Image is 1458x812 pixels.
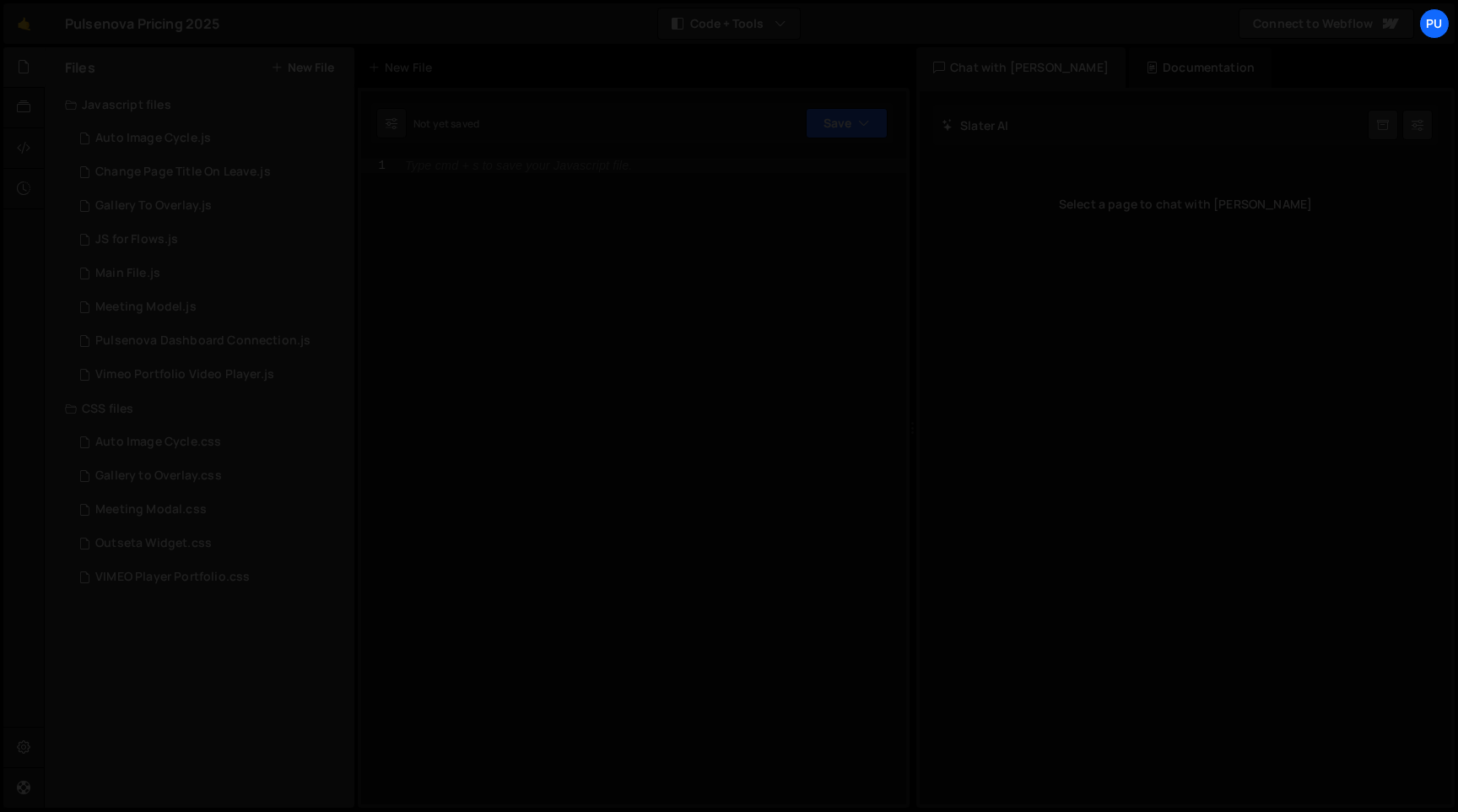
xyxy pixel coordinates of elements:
[65,223,354,257] div: 13515/35007.js
[95,131,211,146] div: Auto Image Cycle.js
[95,165,271,180] div: Change Page Title On Leave.js
[65,493,354,527] div: 13515/34358.css
[65,155,354,189] div: 13515/34318.js
[658,8,800,39] button: Code + Tools
[271,61,334,74] button: New File
[95,367,274,382] div: Vimeo Portfolio Video Player.js
[65,14,220,34] div: Pulsenova Pricing 2025
[65,257,354,290] div: 13515/33966.js
[65,459,354,493] div: 13515/34321.css
[806,108,888,138] button: Save
[65,560,354,594] div: 13515/34042.css
[65,527,354,560] div: 13515/43720.css
[95,333,310,349] div: Pulsenova Dashboard Connection.js
[95,300,197,315] div: Meeting Model.js
[1419,8,1450,39] a: Pu
[95,536,212,551] div: Outseta Widget.css
[933,171,1438,238] div: Select a page to chat with [PERSON_NAME]
[65,122,354,155] div: 13515/34044.js
[95,570,250,585] div: VIMEO Player Portfolio.css
[3,3,45,44] a: 🤙
[65,189,354,223] div: 13515/34320.js
[95,232,178,247] div: JS for Flows.js
[942,117,1009,133] h2: Slater AI
[95,198,212,214] div: Gallery To Overlay.js
[95,468,222,484] div: Gallery to Overlay.css
[916,47,1126,88] div: Chat with [PERSON_NAME]
[1129,47,1272,88] div: Documentation
[45,392,354,425] div: CSS files
[45,88,354,122] div: Javascript files
[361,159,397,173] div: 1
[95,266,160,281] div: Main File.js
[65,290,354,324] div: 13515/34357.js
[65,425,354,459] div: 13515/34045.css
[405,160,632,172] div: Type cmd + s to save your Javascript file.
[368,59,439,76] div: New File
[95,502,207,517] div: Meeting Modal.css
[65,358,354,392] div: 13515/34040.js
[413,116,479,131] div: Not yet saved
[1239,8,1414,39] a: Connect to Webflow
[95,435,221,450] div: Auto Image Cycle.css
[65,58,95,77] h2: Files
[65,324,354,358] div: 13515/43938.js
